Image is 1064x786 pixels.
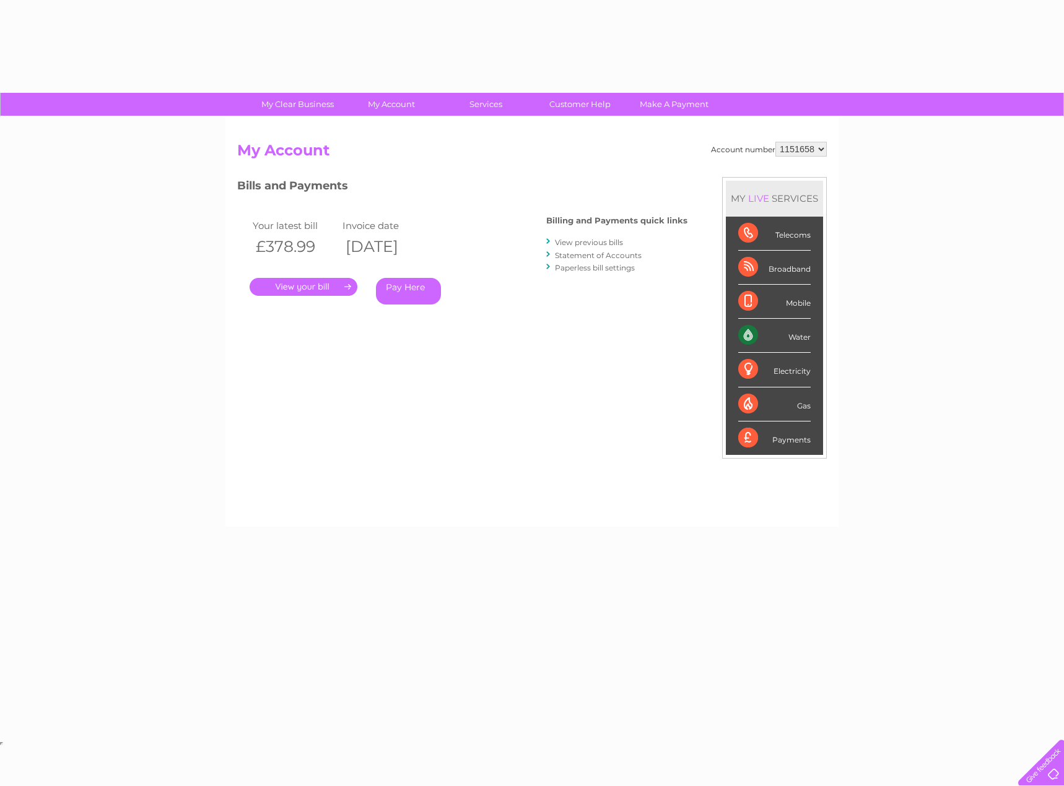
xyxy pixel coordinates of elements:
div: Electricity [738,353,811,387]
th: [DATE] [339,234,429,259]
h4: Billing and Payments quick links [546,216,687,225]
div: Water [738,319,811,353]
a: . [250,278,357,296]
a: Statement of Accounts [555,251,642,260]
div: Gas [738,387,811,421]
div: MY SERVICES [726,181,823,216]
th: £378.99 [250,234,339,259]
a: Services [435,93,537,116]
div: Payments [738,421,811,455]
a: View previous bills [555,238,623,247]
div: Telecoms [738,217,811,251]
a: Pay Here [376,278,441,304]
a: Customer Help [529,93,631,116]
td: Your latest bill [250,217,339,234]
td: Invoice date [339,217,429,234]
div: Broadband [738,251,811,285]
a: Paperless bill settings [555,263,635,272]
div: Mobile [738,285,811,319]
a: Make A Payment [623,93,725,116]
div: Account number [711,142,827,157]
a: My Clear Business [246,93,349,116]
a: My Account [341,93,443,116]
div: LIVE [746,192,772,204]
h3: Bills and Payments [237,177,687,199]
h2: My Account [237,142,827,165]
